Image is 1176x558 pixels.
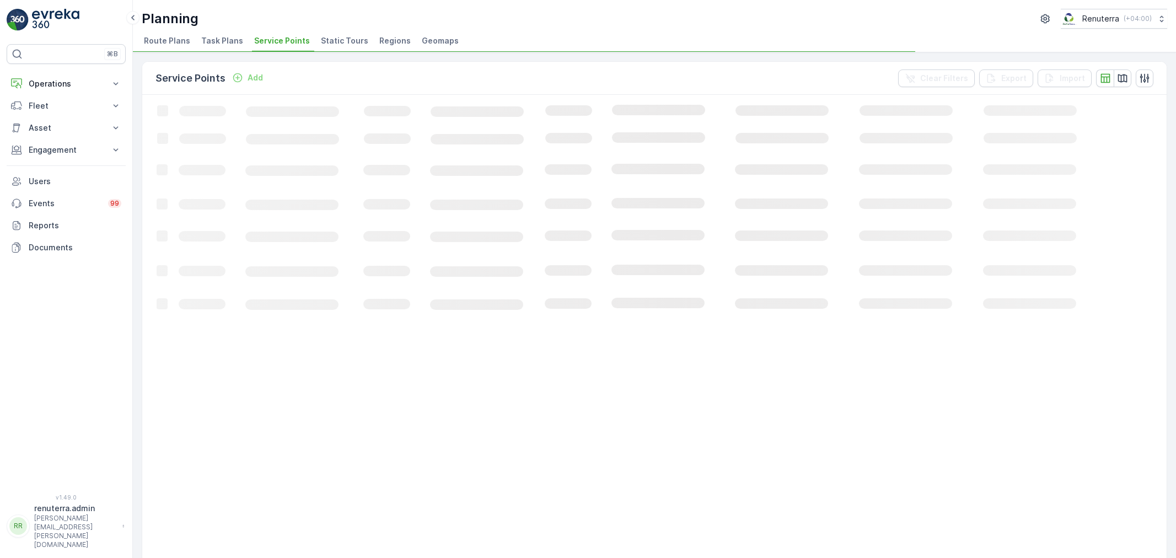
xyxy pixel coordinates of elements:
p: Events [29,198,101,209]
button: Operations [7,73,126,95]
p: 99 [110,199,119,208]
p: renuterra.admin [34,503,117,514]
p: Engagement [29,144,104,155]
button: Clear Filters [898,69,975,87]
a: Events99 [7,192,126,214]
p: ⌘B [107,50,118,58]
a: Reports [7,214,126,237]
img: logo [7,9,29,31]
p: Renuterra [1082,13,1119,24]
p: [PERSON_NAME][EMAIL_ADDRESS][PERSON_NAME][DOMAIN_NAME] [34,514,117,549]
p: Add [248,72,263,83]
button: Engagement [7,139,126,161]
p: Users [29,176,121,187]
p: Documents [29,242,121,253]
p: ( +04:00 ) [1124,14,1152,23]
button: Export [979,69,1033,87]
span: v 1.49.0 [7,494,126,501]
button: Asset [7,117,126,139]
a: Documents [7,237,126,259]
span: Static Tours [321,35,368,46]
p: Service Points [155,71,225,86]
a: Users [7,170,126,192]
p: Reports [29,220,121,231]
span: Service Points [254,35,310,46]
button: Renuterra(+04:00) [1061,9,1167,29]
span: Route Plans [144,35,190,46]
img: logo_light-DOdMpM7g.png [32,9,79,31]
p: Export [1001,73,1027,84]
button: RRrenuterra.admin[PERSON_NAME][EMAIL_ADDRESS][PERSON_NAME][DOMAIN_NAME] [7,503,126,549]
p: Import [1060,73,1085,84]
span: Geomaps [422,35,459,46]
button: Add [228,71,267,84]
span: Task Plans [201,35,243,46]
div: RR [9,517,27,535]
span: Regions [379,35,411,46]
button: Import [1038,69,1092,87]
p: Planning [142,10,198,28]
p: Fleet [29,100,104,111]
p: Clear Filters [920,73,968,84]
img: Screenshot_2024-07-26_at_13.33.01.png [1061,13,1078,25]
p: Operations [29,78,104,89]
p: Asset [29,122,104,133]
button: Fleet [7,95,126,117]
